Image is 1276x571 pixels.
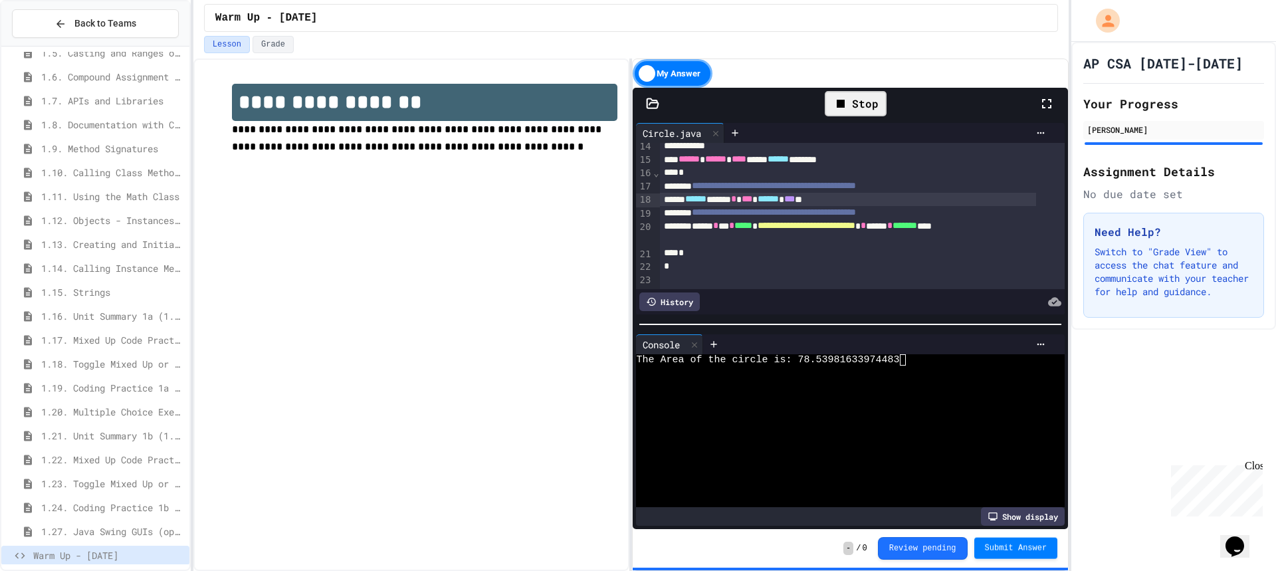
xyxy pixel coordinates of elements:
span: 1.5. Casting and Ranges of Values [41,46,184,60]
span: 1.18. Toggle Mixed Up or Write Code Practice 1.1-1.6 [41,357,184,371]
span: Fold line [653,168,659,178]
span: 1.20. Multiple Choice Exercises for Unit 1a (1.1-1.6) [41,405,184,419]
span: 1.23. Toggle Mixed Up or Write Code Practice 1b (1.7-1.15) [41,477,184,491]
span: 1.12. Objects - Instances of Classes [41,213,184,227]
p: Switch to "Grade View" to access the chat feature and communicate with your teacher for help and ... [1095,245,1253,298]
span: 1.8. Documentation with Comments and Preconditions [41,118,184,132]
div: Chat with us now!Close [5,5,92,84]
span: Warm Up - [DATE] [33,548,184,562]
iframe: chat widget [1220,518,1263,558]
div: My Account [1082,5,1123,36]
span: 1.17. Mixed Up Code Practice 1.1-1.6 [41,333,184,347]
div: Circle.java [636,126,708,140]
span: 1.11. Using the Math Class [41,189,184,203]
div: No due date set [1083,186,1264,202]
span: Warm Up - [DATE] [215,10,318,26]
button: Back to Teams [12,9,179,38]
div: [PERSON_NAME] [1087,124,1260,136]
div: 22 [636,261,653,274]
span: The Area of the circle is: 78.53981633974483 [636,354,899,366]
span: 1.22. Mixed Up Code Practice 1b (1.7-1.15) [41,453,184,467]
div: 14 [636,140,653,154]
span: - [843,542,853,555]
span: Back to Teams [74,17,136,31]
span: 1.13. Creating and Initializing Objects: Constructors [41,237,184,251]
h2: Your Progress [1083,94,1264,113]
h1: AP CSA [DATE]-[DATE] [1083,54,1243,72]
div: Circle.java [636,123,724,143]
div: 19 [636,207,653,221]
div: Stop [825,91,887,116]
div: Show display [981,507,1065,526]
span: 1.15. Strings [41,285,184,299]
div: 23 [636,274,653,287]
button: Lesson [204,36,250,53]
button: Submit Answer [974,538,1058,559]
span: 1.27. Java Swing GUIs (optional) [41,524,184,538]
span: 0 [863,543,867,554]
div: Console [636,334,703,354]
div: 20 [636,221,653,248]
span: 1.21. Unit Summary 1b (1.7-1.15) [41,429,184,443]
div: Console [636,338,687,352]
div: 21 [636,248,653,261]
span: 1.24. Coding Practice 1b (1.7-1.15) [41,501,184,514]
span: 1.7. APIs and Libraries [41,94,184,108]
span: 1.9. Method Signatures [41,142,184,156]
span: Submit Answer [985,543,1047,554]
span: 1.16. Unit Summary 1a (1.1-1.6) [41,309,184,323]
div: 17 [636,180,653,193]
div: History [639,292,700,311]
button: Grade [253,36,294,53]
span: 1.19. Coding Practice 1a (1.1-1.6) [41,381,184,395]
h3: Need Help? [1095,224,1253,240]
button: Review pending [878,537,968,560]
span: 1.6. Compound Assignment Operators [41,70,184,84]
span: 1.10. Calling Class Methods [41,166,184,179]
span: 1.14. Calling Instance Methods [41,261,184,275]
div: 16 [636,167,653,180]
div: 15 [636,154,653,167]
iframe: chat widget [1166,460,1263,516]
div: 18 [636,193,653,207]
span: / [856,543,861,554]
h2: Assignment Details [1083,162,1264,181]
